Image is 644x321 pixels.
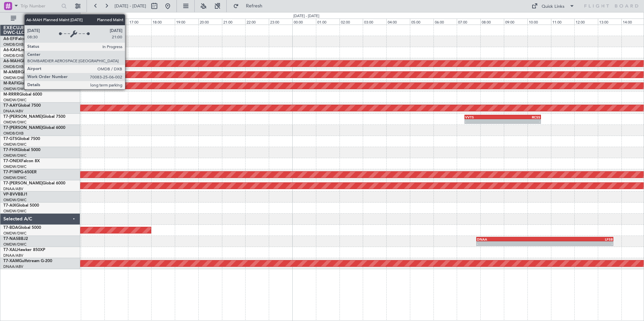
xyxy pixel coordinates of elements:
a: T7-[PERSON_NAME]Global 6000 [3,126,65,130]
div: 12:00 [574,19,598,25]
span: M-AMBR [3,70,21,74]
span: All Aircraft [18,16,71,21]
span: T7-[PERSON_NAME] [3,126,42,130]
a: OMDW/DWC [3,198,27,203]
div: 06:00 [433,19,457,25]
span: T7-ONEX [3,159,21,163]
div: 10:00 [527,19,551,25]
span: T7-AAY [3,104,18,108]
span: T7-[PERSON_NAME] [3,181,42,185]
span: A6-MAH [3,59,20,63]
div: 01:00 [316,19,340,25]
a: T7-XAMGulfstream G-200 [3,259,52,263]
input: Trip Number [21,1,59,11]
div: RCSS [503,115,540,119]
div: DNAA [477,237,545,241]
a: OMDW/DWC [3,120,27,125]
div: - [503,119,540,123]
div: - [477,242,545,246]
span: A6-EFI [3,37,16,41]
a: DNAA/ABV [3,264,23,269]
div: - [545,242,613,246]
div: VVTS [465,115,503,119]
a: M-RRRRGlobal 6000 [3,93,42,97]
div: 21:00 [222,19,246,25]
a: T7-GTSGlobal 7500 [3,137,40,141]
a: OMDW/DWC [3,242,27,247]
span: T7-NAS [3,237,18,241]
span: T7-BDA [3,226,18,230]
div: 08:00 [480,19,504,25]
span: Refresh [240,4,268,8]
a: OMDW/DWC [3,209,27,214]
a: A6-KAHLineage 1000 [3,48,44,52]
button: Quick Links [528,1,578,11]
a: T7-BDAGlobal 5000 [3,226,41,230]
a: OMDW/DWC [3,164,27,169]
span: T7-GTS [3,137,17,141]
button: Refresh [230,1,270,11]
a: OMDW/DWC [3,75,27,80]
a: T7-[PERSON_NAME]Global 6000 [3,181,65,185]
span: M-RAFI [3,81,18,85]
div: 00:00 [292,19,316,25]
div: 11:00 [551,19,575,25]
a: DNAA/ABV [3,109,23,114]
button: All Aircraft [7,13,73,24]
span: T7-[PERSON_NAME] [3,115,42,119]
span: T7-XAL [3,248,17,252]
a: OMDB/DXB [3,64,24,69]
a: T7-[PERSON_NAME]Global 7500 [3,115,65,119]
div: 07:00 [457,19,480,25]
span: T7-AIX [3,204,16,208]
a: T7-XALHawker 850XP [3,248,45,252]
div: 19:00 [175,19,198,25]
a: OMDB/DXB [3,42,24,47]
div: 20:00 [198,19,222,25]
span: T7-P1MP [3,170,20,174]
div: 15:00 [81,19,104,25]
div: LFSB [545,237,613,241]
div: 03:00 [363,19,386,25]
span: VP-BVV [3,192,18,197]
div: 09:00 [504,19,527,25]
a: T7-AIXGlobal 5000 [3,204,39,208]
div: 23:00 [269,19,292,25]
a: OMDW/DWC [3,98,27,103]
div: 02:00 [340,19,363,25]
div: 13:00 [598,19,621,25]
a: OMDW/DWC [3,142,27,147]
div: 16:00 [104,19,128,25]
a: A6-EFIFalcon 7X [3,37,34,41]
span: [DATE] - [DATE] [115,3,146,9]
span: A6-KAH [3,48,19,52]
a: OMDB/DXB [3,131,24,136]
a: M-AMBRGlobal 5000 [3,70,43,74]
a: OMDB/DXB [3,53,24,58]
div: 18:00 [151,19,175,25]
div: 05:00 [410,19,433,25]
a: A6-MAHGlobal 7500 [3,59,43,63]
a: DNAA/ABV [3,253,23,258]
div: 04:00 [386,19,410,25]
span: M-RRRR [3,93,19,97]
div: [DATE] - [DATE] [293,13,319,19]
div: Quick Links [542,3,565,10]
div: [DATE] - [DATE] [82,13,107,19]
a: T7-AAYGlobal 7500 [3,104,41,108]
span: T7-FHX [3,148,18,152]
a: VP-BVVBBJ1 [3,192,28,197]
div: 17:00 [128,19,152,25]
a: M-RAFIGlobal 7500 [3,81,40,85]
a: OMDW/DWC [3,153,27,158]
a: DNAA/ABV [3,186,23,191]
a: T7-FHXGlobal 5000 [3,148,40,152]
a: T7-P1MPG-650ER [3,170,37,174]
a: T7-NASBBJ2 [3,237,28,241]
span: T7-XAM [3,259,19,263]
div: 22:00 [245,19,269,25]
a: T7-ONEXFalcon 8X [3,159,40,163]
a: OMDW/DWC [3,231,27,236]
a: OMDW/DWC [3,86,27,92]
a: OMDW/DWC [3,175,27,180]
